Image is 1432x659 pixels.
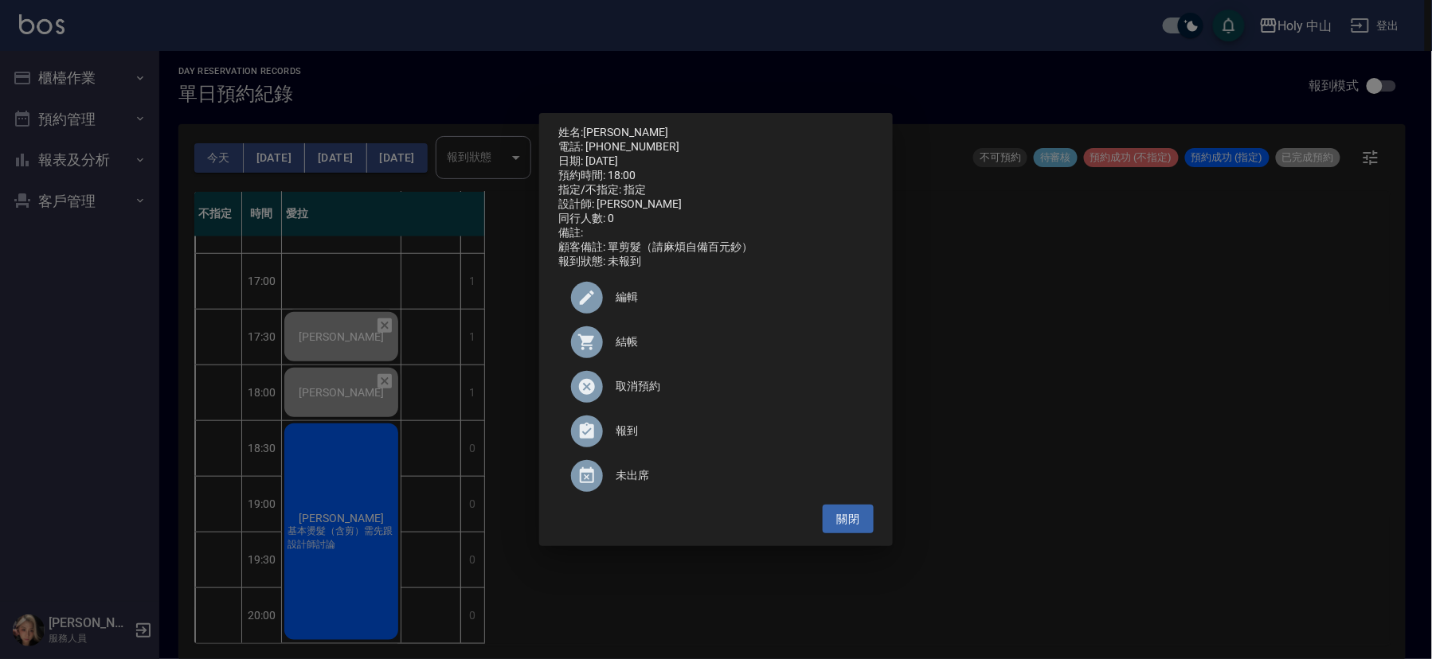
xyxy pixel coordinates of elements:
[558,275,874,320] div: 編輯
[558,320,874,365] a: 結帳
[823,505,874,534] button: 關閉
[616,467,861,484] span: 未出席
[583,126,668,138] a: [PERSON_NAME]
[558,255,874,269] div: 報到狀態: 未報到
[616,423,861,439] span: 報到
[558,169,874,183] div: 預約時間: 18:00
[558,140,874,154] div: 電話: [PHONE_NUMBER]
[558,454,874,498] div: 未出席
[558,365,874,409] div: 取消預約
[616,378,861,395] span: 取消預約
[558,226,874,240] div: 備註:
[558,409,874,454] div: 報到
[558,197,874,212] div: 設計師: [PERSON_NAME]
[558,212,874,226] div: 同行人數: 0
[558,240,874,255] div: 顧客備註: 單剪髮（請麻煩自備百元鈔）
[558,126,874,140] p: 姓名:
[558,183,874,197] div: 指定/不指定: 指定
[616,333,861,350] span: 結帳
[616,289,861,306] span: 編輯
[558,154,874,169] div: 日期: [DATE]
